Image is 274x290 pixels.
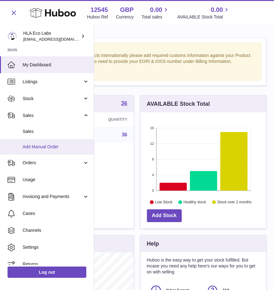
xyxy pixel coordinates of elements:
[16,46,258,52] strong: Notice
[150,142,154,145] text: 12
[23,113,83,119] span: Sales
[23,160,83,166] span: Orders
[23,30,80,42] div: HLA Eco Labs
[116,14,134,20] div: Currency
[23,96,83,102] span: Stock
[8,267,86,278] a: Log out
[155,200,172,205] text: Low Stock
[150,6,162,14] span: 0.00
[87,14,108,20] div: Huboo Ref
[23,37,92,42] span: [EMAIL_ADDRESS][DOMAIN_NAME]
[177,6,230,20] a: 0.00 AVAILABLE Stock Total
[121,100,127,107] a: 36
[122,132,127,137] a: 36
[152,173,154,177] text: 4
[90,6,108,14] strong: 12545
[147,209,182,222] a: Add Stock
[211,6,223,14] span: 0.00
[152,189,154,192] text: 0
[23,261,89,267] span: Returns
[23,129,89,135] span: Sales
[8,32,17,41] img: clinton@newgendirect.com
[23,194,83,200] span: Invoicing and Payments
[147,240,159,247] h3: Help
[147,100,210,108] h3: AVAILABLE Stock Total
[217,200,251,205] text: Stock over 2 months
[177,14,230,20] span: AVAILABLE Stock Total
[150,126,154,130] text: 16
[152,157,154,161] text: 8
[74,112,133,127] th: Quantity
[23,144,89,150] span: Add Manual Order
[23,62,89,68] span: My Dashboard
[23,211,89,216] span: Cases
[16,53,258,77] div: If you're planning on sending your products internationally please add required customs informati...
[142,14,169,20] span: Total sales
[183,200,206,205] text: Healthy stock
[120,6,133,14] strong: GBP
[23,177,89,183] span: Usage
[23,227,89,233] span: Channels
[142,6,169,20] a: 0.00 Total sales
[147,257,260,275] p: Huboo is the easy way to get your stock fulfilled. But incase you need any help here's our ways f...
[121,100,127,106] strong: 36
[23,79,83,85] span: Listings
[23,244,89,250] span: Settings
